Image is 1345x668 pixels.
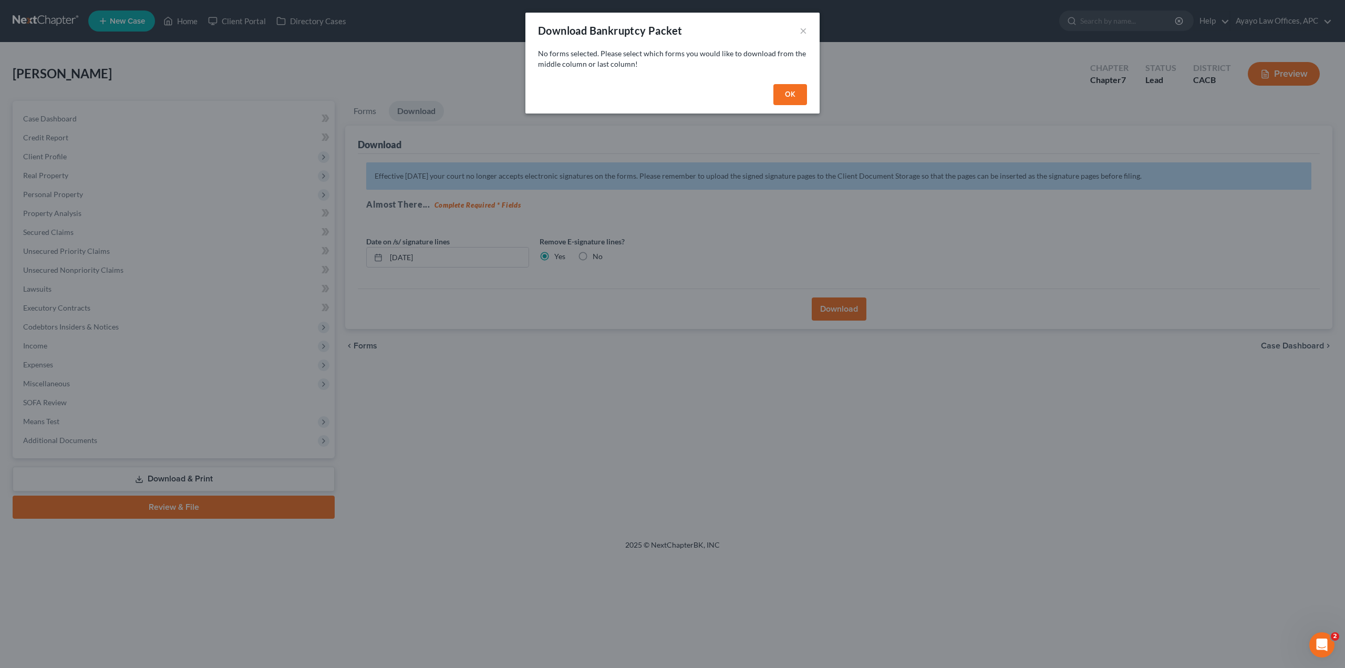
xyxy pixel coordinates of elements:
button: × [800,24,807,37]
div: Download Bankruptcy Packet [538,23,682,38]
iframe: Intercom live chat [1309,632,1334,657]
p: No forms selected. Please select which forms you would like to download from the middle column or... [538,48,807,69]
span: 2 [1331,632,1339,641]
button: OK [773,84,807,105]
